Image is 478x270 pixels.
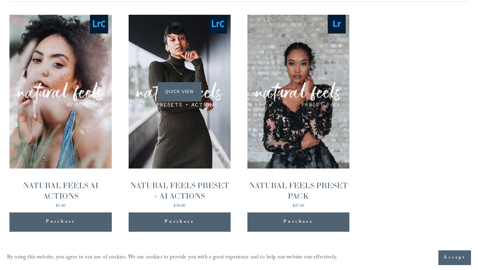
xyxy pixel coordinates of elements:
button: Purchase [9,212,112,232]
a: NATURAL FEELS PRESET + AI ACTIONS [129,15,231,210]
span: Accept [444,254,466,261]
span: Purchase [46,218,75,226]
button: Purchase [247,212,350,232]
button: Accept [438,250,471,265]
div: NATURAL FEELS PRESET PACK [247,180,350,202]
a: NATURAL FEELS PRESET PACK [247,15,350,210]
span: Purchase [284,218,313,226]
span: Purchase [165,218,194,226]
p: By using this website, you agree to our use of cookies. We use cookies to provide you with a grea... [7,252,337,263]
div: $5.00 [9,204,112,208]
div: NATURAL FEELS PRESET + AI ACTIONS [129,180,231,202]
button: Purchase [129,212,231,232]
a: NATURAL FEELS AI ACTIONS [9,15,112,210]
div: $25.00 [247,204,350,208]
span: Quick View [158,82,202,101]
div: $30.00 [129,204,231,208]
div: NATURAL FEELS AI ACTIONS [9,180,112,202]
